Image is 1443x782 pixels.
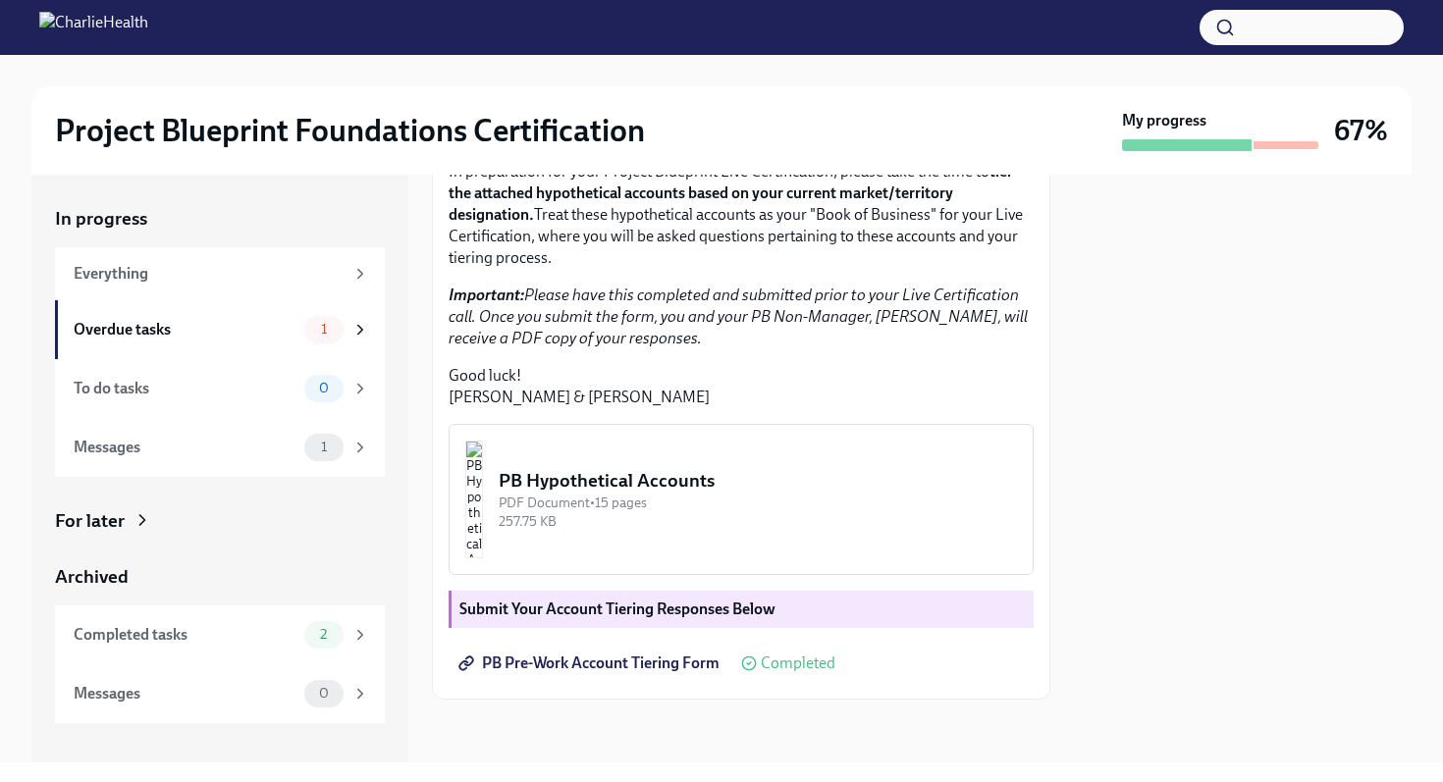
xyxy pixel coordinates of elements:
strong: Submit Your Account Tiering Responses Below [459,600,775,618]
h3: 67% [1334,113,1388,148]
span: 1 [309,440,339,454]
div: Messages [74,437,296,458]
span: 2 [308,627,339,642]
a: Archived [55,564,385,590]
strong: My progress [1122,110,1206,131]
h2: Project Blueprint Foundations Certification [55,111,645,150]
img: PB Hypothetical Accounts [465,441,483,558]
a: To do tasks0 [55,359,385,418]
strong: Important: [449,286,524,304]
a: For later [55,508,385,534]
div: Everything [74,263,344,285]
div: 257.75 KB [499,512,1017,531]
div: Overdue tasks [74,319,296,340]
span: Completed [761,655,835,671]
p: Good luck! [PERSON_NAME] & [PERSON_NAME] [449,365,1034,408]
div: For later [55,508,125,534]
div: PB Hypothetical Accounts [499,468,1017,494]
a: In progress [55,206,385,232]
a: PB Pre-Work Account Tiering Form [449,644,733,683]
span: 0 [307,686,341,701]
span: 0 [307,381,341,395]
span: PB Pre-Work Account Tiering Form [462,653,720,673]
div: Completed tasks [74,624,296,646]
div: Messages [74,683,296,704]
em: Please have this completed and submitted prior to your Live Certification call. Once you submit t... [449,286,1028,347]
span: 1 [309,322,339,337]
a: Messages0 [55,664,385,723]
p: In preparation for your Project Blueprint Live Certification, please take the time to Treat these... [449,161,1034,269]
a: Everything [55,247,385,300]
button: PB Hypothetical AccountsPDF Document•15 pages257.75 KB [449,424,1034,575]
a: Completed tasks2 [55,605,385,664]
div: PDF Document • 15 pages [499,494,1017,512]
div: To do tasks [74,378,296,399]
a: Overdue tasks1 [55,300,385,359]
img: CharlieHealth [39,12,148,43]
a: Messages1 [55,418,385,477]
strong: tier the attached hypothetical accounts based on your current market/territory designation. [449,162,1013,224]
